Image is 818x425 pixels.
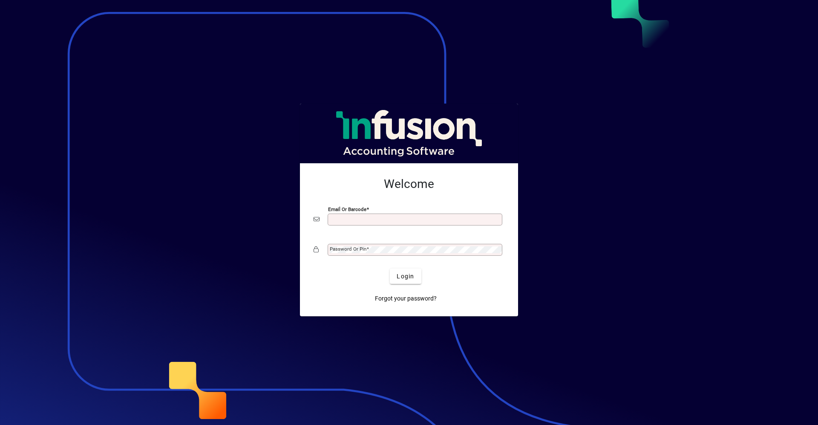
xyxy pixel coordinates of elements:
[372,291,440,306] a: Forgot your password?
[330,246,366,252] mat-label: Password or Pin
[314,177,504,191] h2: Welcome
[397,272,414,281] span: Login
[328,206,366,212] mat-label: Email or Barcode
[375,294,437,303] span: Forgot your password?
[390,269,421,284] button: Login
